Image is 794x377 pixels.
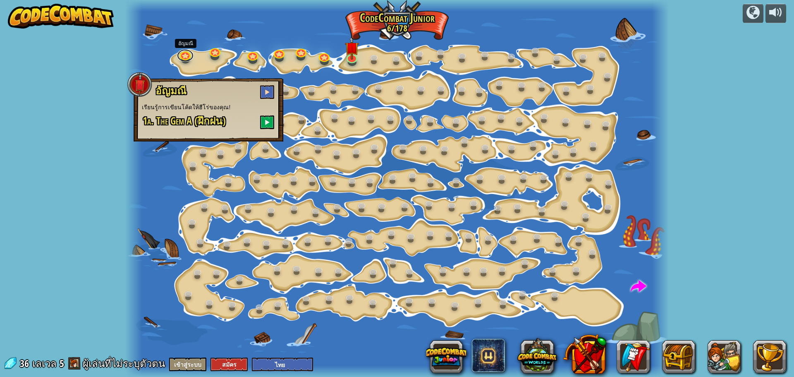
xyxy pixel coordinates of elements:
span: 36 [20,357,31,370]
p: เรียนรู้การเขียนโค้ดให้ฮีโร่ของคุณ! [142,103,275,111]
button: ปรับระดับเสียง [765,4,786,23]
span: ผู้เล่นที่ไม่ระบุตัวตน [83,357,165,370]
span: อัญมณี [155,84,187,98]
button: เข้าสู่ระบบ [169,358,206,371]
span: 1a. The Gem A (ฝึกฝน) [143,114,226,128]
button: สมัคร [210,358,248,371]
img: CodeCombat - Learn how to code by playing a game [8,4,114,29]
span: เลเวล [32,357,57,370]
button: แคมเปญ [743,4,763,23]
span: 5 [60,357,64,370]
img: level-banner-unstarted.png [345,35,359,59]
